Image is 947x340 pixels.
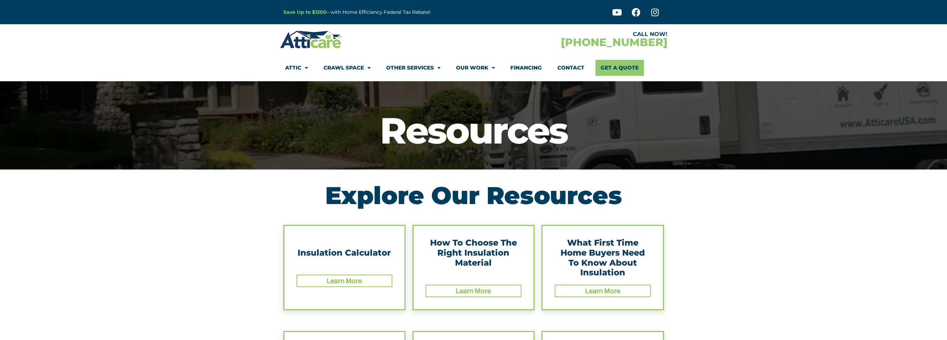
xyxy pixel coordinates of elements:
[324,60,371,76] a: Crawl Space
[386,60,440,76] a: Other Services
[426,238,521,278] div: How To Choose The Right Insulation Material
[283,8,508,16] p: – with Home Efficiency Federal Tax Rebate!
[474,31,667,37] div: CALL NOW!
[585,287,620,295] a: Learn More
[555,238,650,278] div: What First Time Home Buyers Need To Know About Insulation
[3,112,944,149] h1: Resources
[595,60,644,76] a: Get A Quote
[456,60,495,76] a: Our Work
[283,9,327,15] a: Save Up to $1200
[557,60,584,76] a: Contact
[283,183,664,208] h2: Explore Our Resources
[285,60,662,76] nav: Menu
[285,60,308,76] a: Attic
[327,277,362,285] a: Learn More
[510,60,542,76] a: Financing
[297,238,392,268] div: Insulation Calculator
[456,287,491,295] a: Learn More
